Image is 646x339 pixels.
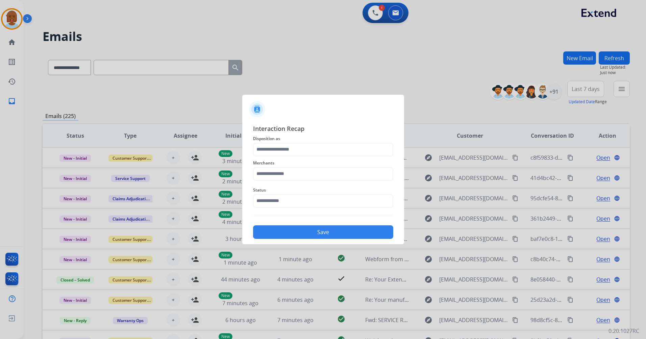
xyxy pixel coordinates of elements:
[608,327,639,335] p: 0.20.1027RC
[253,124,393,135] span: Interaction Recap
[253,159,393,167] span: Merchants
[253,225,393,239] button: Save
[249,101,265,117] img: contactIcon
[253,135,393,143] span: Disposition as
[253,186,393,194] span: Status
